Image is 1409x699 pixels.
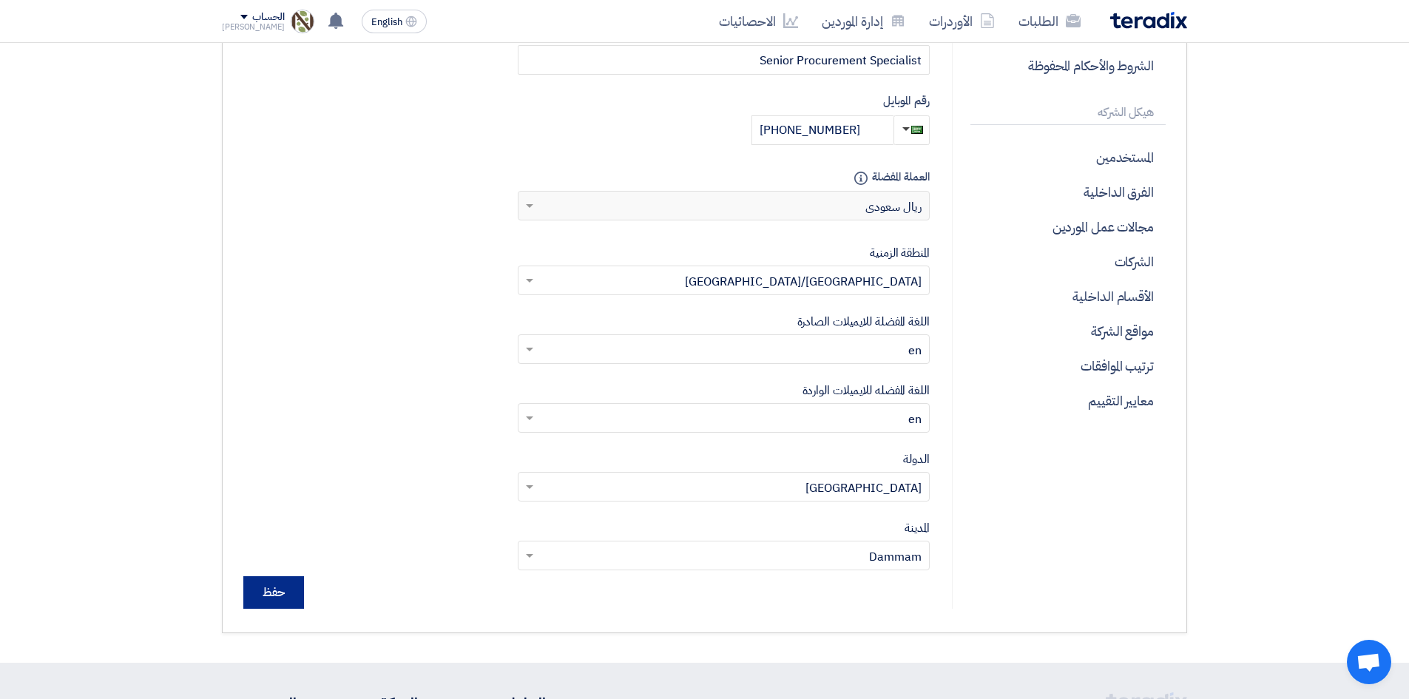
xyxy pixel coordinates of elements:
[803,382,930,399] label: اللغة المفضله للايميلات الواردة
[903,450,929,468] label: الدولة
[970,383,1166,418] p: معايير التقييم
[970,48,1166,83] p: الشروط والأحكام المحفوظة
[865,198,922,216] span: ريال سعودي
[1110,12,1187,29] img: Teradix logo
[291,10,314,33] img: Screenshot___1756930143446.png
[797,313,930,331] label: اللغة المفضلة للايميلات الصادرة
[362,10,427,33] button: English
[970,101,1166,125] p: هيكل الشركه
[970,140,1166,175] p: المستخدمين
[970,209,1166,244] p: مجالات عمل الموردين
[751,115,893,145] input: أدخل رقم الموبايل
[518,45,930,75] input: أدخل مهنتك هنا
[222,23,285,31] div: [PERSON_NAME]
[917,4,1007,38] a: الأوردرات
[810,4,917,38] a: إدارة الموردين
[707,4,810,38] a: الاحصائيات
[970,244,1166,279] p: الشركات
[905,519,929,537] label: المدينة
[518,169,930,186] label: العملة المفضلة
[243,576,304,609] input: حفظ
[371,17,402,27] span: English
[970,314,1166,348] p: مواقع الشركة
[970,175,1166,209] p: الفرق الداخلية
[870,244,930,262] label: المنطقة الزمنية
[518,92,930,109] label: رقم الموبايل
[252,11,284,24] div: الحساب
[1347,640,1391,684] div: Open chat
[970,279,1166,314] p: الأقسام الداخلية
[970,348,1166,383] p: ترتيب الموافقات
[1007,4,1092,38] a: الطلبات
